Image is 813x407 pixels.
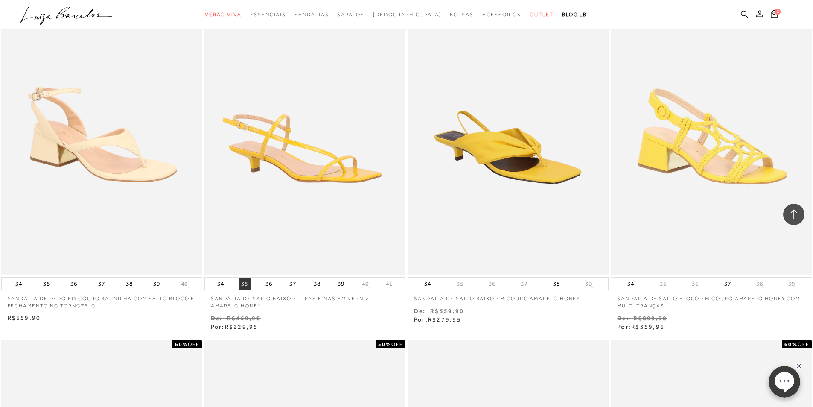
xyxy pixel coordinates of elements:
[562,12,587,18] span: BLOG LB
[250,12,286,18] span: Essenciais
[123,278,135,290] button: 38
[391,341,403,347] span: OFF
[617,315,629,322] small: De:
[414,307,426,314] small: De:
[211,323,258,330] span: Por:
[551,278,562,290] button: 38
[631,323,664,330] span: R$359,96
[754,280,766,288] button: 38
[422,278,434,290] button: 34
[337,7,364,23] a: categoryNavScreenReaderText
[657,280,669,288] button: 35
[68,278,80,290] button: 36
[311,278,323,290] button: 38
[225,323,258,330] span: R$229,95
[205,12,242,18] span: Verão Viva
[530,12,554,18] span: Outlet
[428,316,461,323] span: R$279,95
[239,278,251,290] button: 35
[373,7,442,23] a: noSubCategoriesText
[383,280,395,288] button: 41
[373,12,442,18] span: [DEMOGRAPHIC_DATA]
[359,280,371,288] button: 40
[175,341,188,347] strong: 60%
[335,278,347,290] button: 39
[784,341,798,347] strong: 60%
[450,12,474,18] span: Bolsas
[414,316,461,323] span: Por:
[408,290,609,302] a: SANDÁLIA DE SALTO BAIXO EM COURO AMARELO HONEY
[13,278,25,290] button: 34
[786,280,798,288] button: 39
[41,278,52,290] button: 35
[378,341,391,347] strong: 50%
[1,290,202,310] a: SANDÁLIA DE DEDO EM COURO BAUNILHA COM SALTO BLOCO E FECHAMENTO NO TORNOZELO
[263,278,275,290] button: 36
[287,278,299,290] button: 37
[215,278,227,290] button: 34
[722,278,734,290] button: 37
[151,278,163,290] button: 39
[798,341,809,347] span: OFF
[625,278,637,290] button: 34
[204,290,405,310] a: SANDÁLIA DE SALTO BAIXO E TIRAS FINAS EM VERNIZ AMARELO HONEY
[486,280,498,288] button: 36
[178,280,190,288] button: 40
[617,323,664,330] span: Por:
[211,315,223,322] small: De:
[8,314,41,321] span: R$659,90
[250,7,286,23] a: categoryNavScreenReaderText
[188,341,199,347] span: OFF
[768,9,780,21] button: 2
[775,9,781,15] span: 2
[530,7,554,23] a: categoryNavScreenReaderText
[518,280,530,288] button: 37
[611,290,812,310] a: SANDÁLIA DE SALTO BLOCO EM COURO AMARELO HONEY COM MULTI TRANÇAS
[454,280,466,288] button: 35
[633,315,667,322] small: R$899,90
[294,12,329,18] span: Sandálias
[482,7,521,23] a: categoryNavScreenReaderText
[337,12,364,18] span: Sapatos
[96,278,108,290] button: 37
[562,7,587,23] a: BLOG LB
[294,7,329,23] a: categoryNavScreenReaderText
[450,7,474,23] a: categoryNavScreenReaderText
[227,315,261,322] small: R$459,90
[689,280,701,288] button: 36
[430,307,464,314] small: R$559,90
[482,12,521,18] span: Acessórios
[583,280,594,288] button: 39
[205,7,242,23] a: categoryNavScreenReaderText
